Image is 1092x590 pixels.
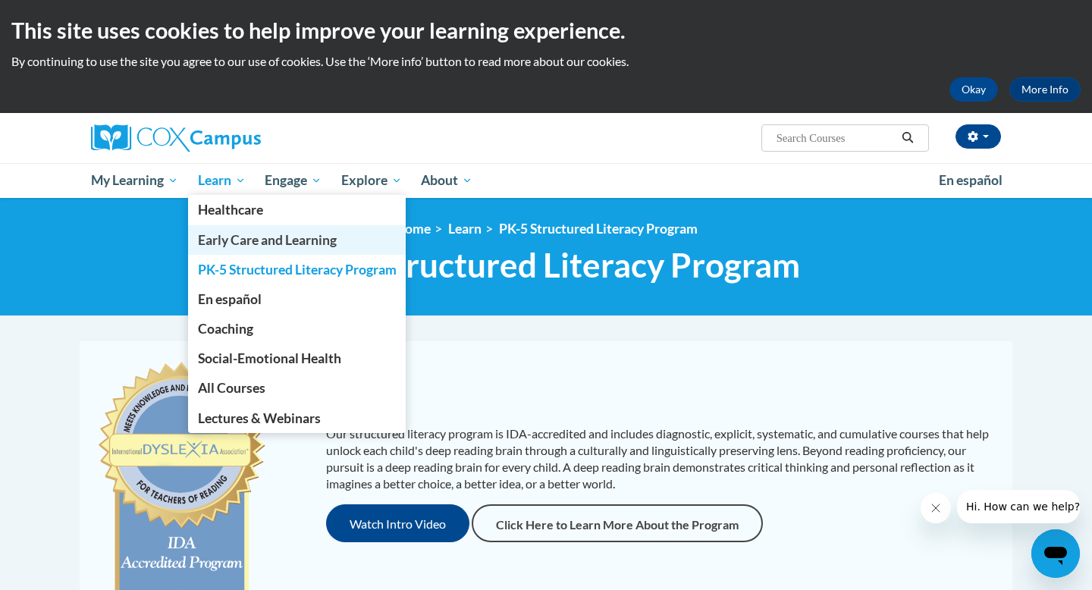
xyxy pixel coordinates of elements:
[198,321,253,337] span: Coaching
[1009,77,1081,102] a: More Info
[331,163,412,198] a: Explore
[81,163,188,198] a: My Learning
[448,221,482,237] a: Learn
[921,493,951,523] iframe: Close message
[949,77,998,102] button: Okay
[188,225,406,255] a: Early Care and Learning
[775,129,896,147] input: Search Courses
[198,171,246,190] span: Learn
[198,410,321,426] span: Lectures & Webinars
[91,124,379,152] a: Cox Campus
[11,15,1081,46] h2: This site uses cookies to help improve your learning experience.
[188,403,406,433] a: Lectures & Webinars
[188,163,256,198] a: Learn
[255,163,331,198] a: Engage
[188,255,406,284] a: PK-5 Structured Literacy Program
[955,124,1001,149] button: Account Settings
[198,291,262,307] span: En español
[265,171,322,190] span: Engage
[929,165,1012,196] a: En español
[198,202,263,218] span: Healthcare
[326,425,997,492] p: Our structured literacy program is IDA-accredited and includes diagnostic, explicit, systematic, ...
[499,221,698,237] a: PK-5 Structured Literacy Program
[68,163,1024,198] div: Main menu
[188,314,406,344] a: Coaching
[1031,529,1080,578] iframe: Button to launch messaging window
[198,380,265,396] span: All Courses
[412,163,483,198] a: About
[198,350,341,366] span: Social-Emotional Health
[91,124,261,152] img: Cox Campus
[188,284,406,314] a: En español
[472,504,763,542] a: Click Here to Learn More About the Program
[395,221,431,237] a: Home
[188,373,406,403] a: All Courses
[341,171,402,190] span: Explore
[293,245,800,285] span: PK-5 Structured Literacy Program
[188,195,406,224] a: Healthcare
[198,262,397,278] span: PK-5 Structured Literacy Program
[11,53,1081,70] p: By continuing to use the site you agree to our use of cookies. Use the ‘More info’ button to read...
[91,171,178,190] span: My Learning
[421,171,472,190] span: About
[896,129,919,147] button: Search
[188,344,406,373] a: Social-Emotional Health
[957,490,1080,523] iframe: Message from company
[326,504,469,542] button: Watch Intro Video
[198,232,337,248] span: Early Care and Learning
[939,172,1003,188] span: En español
